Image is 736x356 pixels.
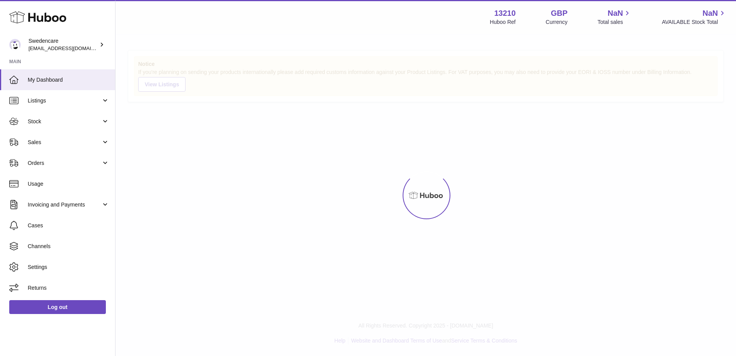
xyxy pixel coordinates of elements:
a: NaN AVAILABLE Stock Total [662,8,727,26]
span: Stock [28,118,101,125]
div: Currency [546,18,568,26]
div: Huboo Ref [490,18,516,26]
span: Listings [28,97,101,104]
span: Channels [28,243,109,250]
span: My Dashboard [28,76,109,84]
a: Log out [9,300,106,314]
span: Usage [28,180,109,188]
span: Sales [28,139,101,146]
a: NaN Total sales [597,8,632,26]
span: Orders [28,160,101,167]
span: Total sales [597,18,632,26]
span: Settings [28,264,109,271]
img: gemma.horsfield@swedencare.co.uk [9,39,21,50]
span: AVAILABLE Stock Total [662,18,727,26]
strong: 13210 [494,8,516,18]
div: Swedencare [28,37,98,52]
span: NaN [607,8,623,18]
span: NaN [703,8,718,18]
span: Invoicing and Payments [28,201,101,208]
span: Returns [28,284,109,292]
span: Cases [28,222,109,229]
span: [EMAIL_ADDRESS][DOMAIN_NAME] [28,45,113,51]
strong: GBP [551,8,567,18]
